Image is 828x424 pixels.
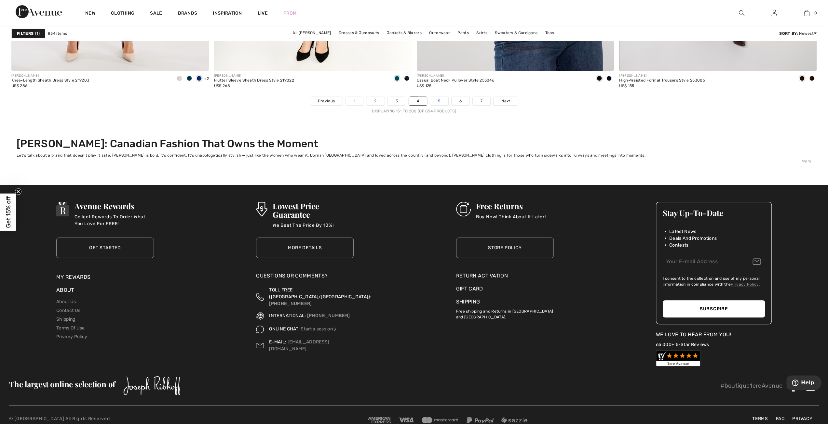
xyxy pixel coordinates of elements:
span: Previous [318,98,335,104]
a: 65,000+ 5-Star Reviews [656,342,709,347]
img: search the website [739,9,744,17]
span: US$ 125 [417,84,432,88]
div: [PERSON_NAME] [214,73,294,78]
div: More [17,158,811,164]
a: 1 [346,97,363,105]
strong: Filters [17,31,34,36]
img: Sezzle [501,417,527,423]
a: 7 [473,97,490,105]
a: Pants [454,29,472,37]
a: 2 [366,97,384,105]
a: Shipping [456,299,480,305]
h2: [PERSON_NAME]: Canadian Fashion That Owns the Moment [17,137,811,150]
p: Free shipping and Returns in [GEOGRAPHIC_DATA] and [GEOGRAPHIC_DATA]. [456,306,554,320]
span: Contests [669,242,688,249]
span: Inspiration [213,10,242,17]
img: Free Returns [456,202,471,216]
span: E-MAIL: [269,339,286,345]
a: FAQ [772,415,788,422]
h3: Lowest Price Guarantee [273,202,354,219]
a: Tops [542,29,557,37]
iframe: Opens a widget where you can find more information [786,375,821,392]
a: New [85,10,95,17]
a: 10 [791,9,822,17]
div: About [56,286,154,297]
button: Close teaser [15,188,21,195]
nav: Page navigation [11,96,817,114]
a: All [PERSON_NAME] [289,29,334,37]
a: Sale [150,10,162,17]
a: Jackets & Blazers [384,29,425,37]
a: Prom [283,10,296,17]
label: I consent to the collection and use of my personal information in compliance with the . [663,276,765,287]
span: +2 [204,76,209,81]
button: Subscribe [663,300,765,317]
img: Customer Reviews [656,351,700,366]
div: We Love To Hear From You! [656,331,772,339]
a: [PHONE_NUMBER] [269,301,312,306]
a: My Rewards [56,274,90,280]
a: Start a session [301,326,337,332]
span: ONLINE CHAT: [269,326,300,332]
div: Knee-Length Sheath Dress Style 219203 [11,78,89,83]
div: Let’s talk about a brand that doesn’t play it safe. [PERSON_NAME] is bold. It’s confident. It’s u... [17,152,811,158]
div: Evergreen [392,73,402,84]
img: Lowest Price Guarantee [256,202,267,216]
a: Next [494,97,518,105]
div: Jade [184,73,194,84]
p: Collect Rewards To Order What You Love For FREE! [75,213,154,226]
img: Contact us [256,339,264,352]
p: #boutique1ereAvenue [720,381,782,390]
a: Sweaters & Cardigans [492,29,541,37]
div: Mocha [807,73,817,84]
a: Return Activation [456,272,554,280]
p: Buy Now! Think About It Later! [476,213,546,226]
a: Privacy Policy [731,282,758,287]
div: Casual Boat Neck Pullover Style 253046 [417,78,494,83]
p: We Beat The Price By 10%! [273,222,354,235]
a: Live [258,10,268,17]
img: Toll Free (Canada/US) [256,287,264,307]
span: Get 15% off [5,196,12,228]
div: [PERSON_NAME] [417,73,494,78]
span: US$ 155 [619,84,634,88]
p: © [GEOGRAPHIC_DATA] All Rights Reserved [9,415,279,422]
div: Royal [194,73,204,84]
img: Visa [399,418,414,422]
a: Shipping [56,316,75,322]
h3: Stay Up-To-Date [663,209,765,217]
div: High-Waisted Formal Trousers Style 253005 [619,78,705,83]
img: Online Chat [333,327,337,331]
a: Brands [178,10,197,17]
div: [PERSON_NAME] [619,73,705,78]
a: Sign In [766,9,782,17]
img: My Info [771,9,777,17]
a: 6 [452,97,469,105]
span: 10 [813,10,817,16]
a: Clothing [111,10,134,17]
div: Midnight [604,73,614,84]
h3: Free Returns [476,202,546,210]
a: More Details [256,238,354,258]
img: My Bag [804,9,809,17]
div: Black [797,73,807,84]
img: Online Chat [256,326,264,333]
a: Terms [749,415,771,422]
a: Skirts [473,29,491,37]
a: Get Started [56,238,154,258]
img: Paypal [467,417,494,423]
span: TOLL FREE ([GEOGRAPHIC_DATA]/[GEOGRAPHIC_DATA]): [269,287,371,300]
span: INTERNATIONAL: [269,313,306,318]
span: Deals And Promotions [669,235,717,242]
span: Next [501,98,510,104]
div: Questions or Comments? [256,272,354,283]
div: Blush [175,73,184,84]
a: Gift Card [456,285,554,293]
span: 854 items [48,31,67,36]
span: 1 [35,31,40,36]
div: : Newest [779,31,817,36]
a: 3 [388,97,406,105]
